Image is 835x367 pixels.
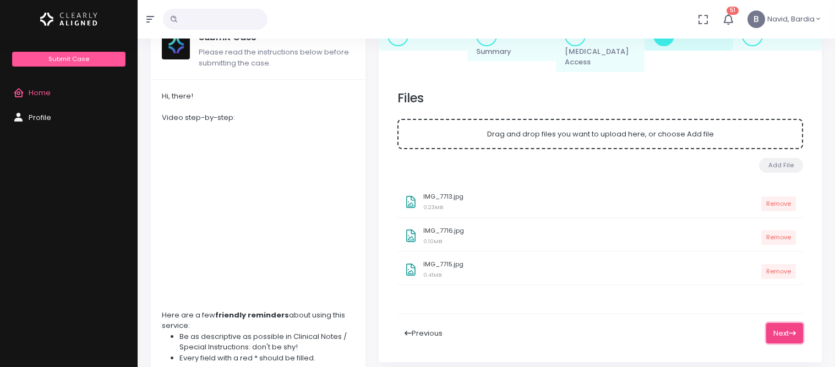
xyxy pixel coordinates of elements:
button: Remove [761,230,796,245]
a: 3.[MEDICAL_DATA] Access [556,21,645,72]
small: 0.23MB [423,204,443,211]
span: B [747,10,765,28]
span: Profile [29,112,51,123]
li: Every field with a red * should be filled. [179,353,354,364]
span: 51 [727,7,739,15]
p: IMG_7716.jpg [423,227,464,234]
span: Submit Case [48,54,89,63]
h3: Files [397,91,803,106]
div: Here are a few about using this service: [162,310,354,331]
small: 0.10MB [423,238,442,245]
small: 0.41MB [423,271,441,278]
span: Home [29,87,51,98]
a: Submit Case [12,52,125,67]
span: Navid, Bardia [767,14,815,25]
a: 2.Case Summary [467,21,556,62]
div: Video step-by-step: [162,112,354,123]
div: Drag and drop files you want to upload here, or choose Add file [397,119,803,150]
p: IMG_7713.jpg [423,193,463,200]
span: Please read the instructions below before submitting the case. [199,47,349,68]
button: Remove [761,196,796,211]
img: Logo Horizontal [40,8,97,31]
button: Add File [759,158,803,173]
h5: Submit Case [199,32,354,43]
div: Hi, there! [162,91,354,102]
button: Next [766,323,803,343]
p: IMG_7715.jpg [423,261,463,268]
li: Be as descriptive as possible in Clinical Notes / Special Instructions: don't be shy! [179,331,354,353]
button: Previous [397,323,450,343]
button: Remove [761,264,796,279]
strong: friendly reminders [215,310,289,320]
